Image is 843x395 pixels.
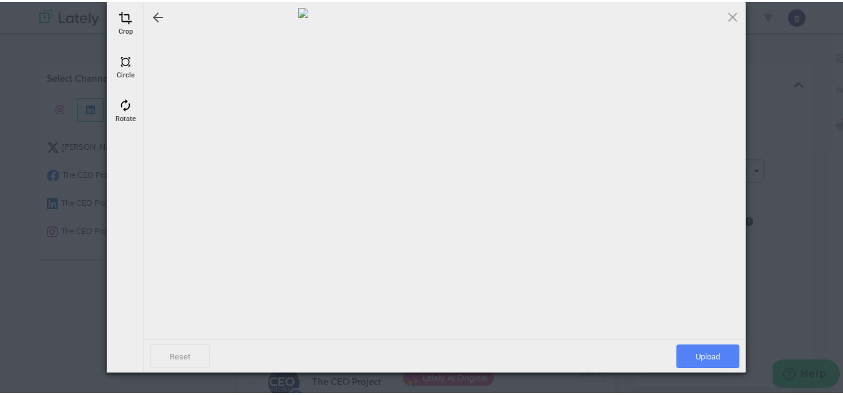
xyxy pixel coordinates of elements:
span: Click here or hit ESC to close picker [726,8,739,22]
div: Rotate [110,94,141,125]
span: Help [28,9,54,20]
div: Circle [110,50,141,81]
div: Go back [150,8,165,23]
div: Crop [110,6,141,37]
